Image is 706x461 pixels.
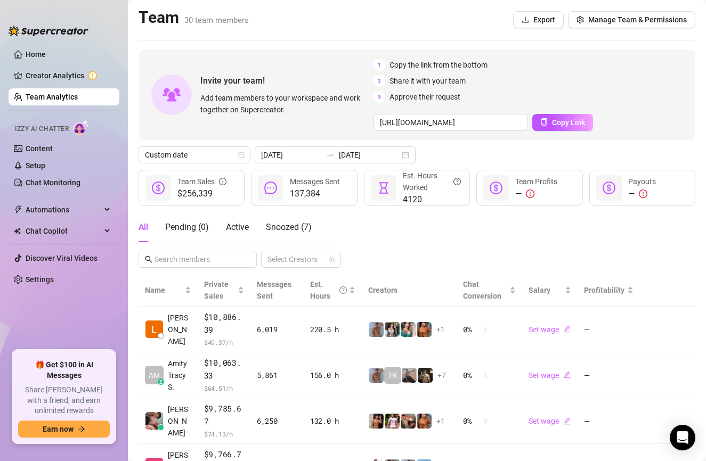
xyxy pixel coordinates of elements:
span: message [264,182,277,194]
a: Chat Monitoring [26,178,80,187]
span: $ 49.37 /h [204,337,244,348]
div: Team Sales [177,176,226,187]
input: Start date [261,149,322,161]
div: All [139,221,148,234]
span: + 1 [436,324,445,335]
span: Invite your team! [200,74,374,87]
span: edit [563,417,571,425]
span: AM [149,369,160,381]
img: AI Chatter [73,120,90,135]
button: Export [513,11,564,28]
span: 30 team members [184,15,249,25]
div: 6,250 [257,415,297,427]
div: 156.0 h [310,369,355,381]
span: Izzy AI Chatter [15,124,69,134]
span: 0 % [463,324,480,335]
img: Joey [369,322,384,337]
img: Tony [418,368,433,383]
span: Copy the link from the bottom [389,59,488,71]
span: Profitability [584,286,624,294]
span: + 1 [436,415,445,427]
span: Copy Link [552,118,585,127]
img: Lexter Ore [145,320,163,338]
img: Regine Ore [145,412,163,430]
span: team [329,256,335,262]
img: Chat Copilot [14,227,21,235]
span: Add team members to your workspace and work together on Supercreator. [200,92,369,116]
span: 4120 [403,193,461,206]
span: Approve their request [389,91,460,103]
button: Manage Team & Permissions [568,11,695,28]
span: edit [563,371,571,378]
img: logo-BBDzfeDw.svg [9,26,88,36]
span: 3 [374,91,385,103]
span: $ 64.51 /h [204,383,244,393]
span: Name [145,284,183,296]
span: 0 % [463,415,480,427]
div: — [628,187,656,200]
span: + 7 [437,369,446,381]
span: Manage Team & Permissions [588,15,687,24]
span: [PERSON_NAME] [168,404,191,439]
span: Messages Sent [257,280,291,300]
div: 220.5 h [310,324,355,335]
span: copy [540,118,548,126]
span: Chat Conversion [463,280,501,300]
span: search [145,256,152,263]
span: thunderbolt [14,205,22,214]
span: arrow-right [78,425,85,433]
span: dollar-circle [152,182,165,194]
span: info-circle [219,176,226,187]
span: Active [226,222,249,232]
span: Automations [26,201,101,218]
span: swap-right [326,151,335,159]
span: Share it with your team [389,75,466,87]
th: Name [139,274,198,307]
span: to [326,151,335,159]
span: 1 [374,59,385,71]
span: TR [388,369,397,381]
span: 🎁 Get $100 in AI Messages [18,360,110,381]
div: — [515,187,557,200]
div: 6,019 [257,324,297,335]
div: 5,861 [257,369,297,381]
a: Setup [26,161,45,170]
span: 0 % [463,369,480,381]
a: Discover Viral Videos [26,254,98,262]
img: Hector [385,414,400,429]
span: edit [563,325,571,333]
span: $10,886.39 [204,311,244,336]
span: question-circle [453,170,461,193]
div: Est. Hours Worked [403,170,461,193]
span: Share [PERSON_NAME] with a friend, and earn unlimited rewards [18,385,110,416]
span: 137,384 [290,187,340,200]
div: z [158,378,164,385]
span: $10,063.33 [204,357,244,382]
span: AmityTracy S. [168,358,191,393]
span: Export [533,15,555,24]
span: [PERSON_NAME] [168,312,191,347]
button: Copy Link [532,114,593,131]
td: — [578,352,639,398]
span: hourglass [377,182,390,194]
div: Pending ( 0 ) [165,221,209,234]
span: $9,785.67 [204,402,244,427]
span: $ 74.13 /h [204,429,244,439]
span: question-circle [339,278,347,302]
span: dollar-circle [490,182,502,194]
a: Set wageedit [529,371,571,380]
span: 2 [374,75,385,87]
span: Snoozed ( 7 ) [266,222,312,232]
h2: Team [139,7,249,28]
td: — [578,307,639,352]
span: Payouts [628,177,656,186]
a: Content [26,144,53,153]
span: Earn now [43,425,74,433]
a: Creator Analytics exclamation-circle [26,67,111,84]
td: — [578,398,639,444]
span: setting [577,16,584,23]
span: download [522,16,529,23]
img: Joey [369,368,384,383]
th: Creators [362,274,457,307]
span: $256,339 [177,187,226,200]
